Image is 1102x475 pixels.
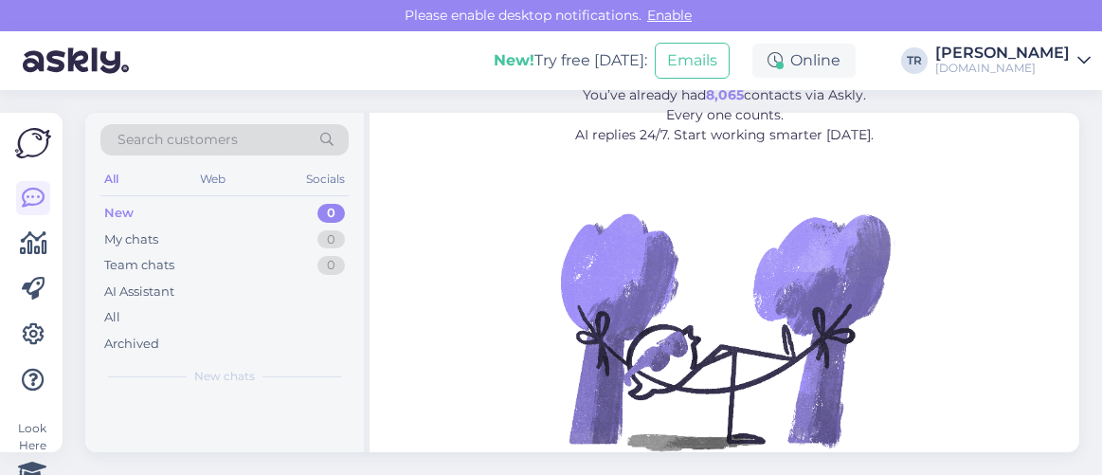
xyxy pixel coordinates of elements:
div: Web [196,167,229,192]
div: Team chats [104,256,174,275]
div: 0 [317,230,345,249]
span: Enable [641,7,697,24]
div: All [100,167,122,192]
div: My chats [104,230,158,249]
div: New [104,204,134,223]
div: Online [752,44,856,78]
a: [PERSON_NAME][DOMAIN_NAME] [935,46,1091,76]
b: 8,065 [706,86,744,103]
div: Try free [DATE]: [494,49,647,72]
div: 0 [317,256,345,275]
span: Search customers [117,130,238,150]
div: Socials [302,167,349,192]
button: Emails [655,43,730,79]
div: TR [901,47,928,74]
div: [PERSON_NAME] [935,46,1070,61]
b: New! [494,51,534,69]
span: New chats [194,368,255,385]
div: AI Assistant [104,283,174,301]
div: [DOMAIN_NAME] [935,61,1070,76]
div: All [104,308,120,327]
img: Askly Logo [15,128,51,158]
div: Archived [104,335,159,354]
div: 0 [317,204,345,223]
p: You’ve already had contacts via Askly. Every one counts. AI replies 24/7. Start working smarter [... [473,85,976,145]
